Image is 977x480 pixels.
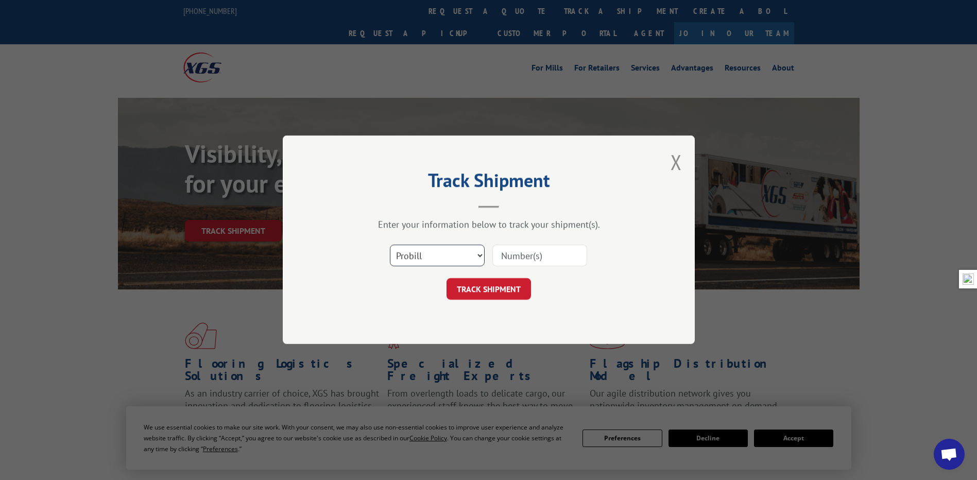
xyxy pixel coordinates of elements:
[447,279,531,300] button: TRACK SHIPMENT
[334,173,643,193] h2: Track Shipment
[492,245,587,267] input: Number(s)
[334,219,643,231] div: Enter your information below to track your shipment(s).
[934,439,965,470] div: Open chat
[671,148,682,176] button: Close modal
